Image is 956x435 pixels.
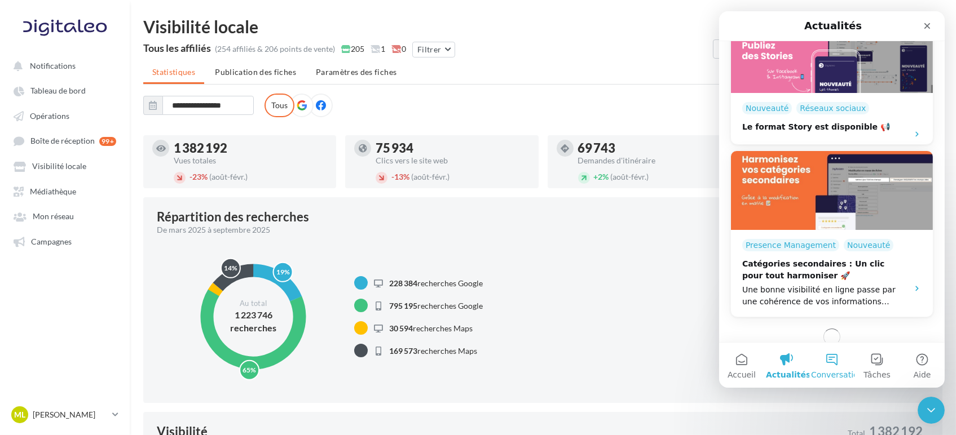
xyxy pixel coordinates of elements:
div: Tous les affiliés [143,43,211,53]
div: 99+ [99,137,116,146]
span: ML [14,409,25,420]
div: 69 743 [578,142,732,154]
span: Notifications [30,61,76,70]
span: (août-févr.) [611,172,649,181]
span: Mon réseau [33,212,74,221]
a: Médiathèque [7,181,123,201]
span: Publication des fiches [215,67,296,77]
span: Paramètres des fiches [316,67,397,77]
label: Tous [265,94,294,117]
span: - [391,172,394,181]
span: recherches Maps [389,323,473,333]
a: Opérations [7,105,123,126]
span: 1 [371,43,385,55]
a: ML [PERSON_NAME] [9,404,121,425]
a: Campagnes [7,231,123,251]
span: Opérations [30,111,69,121]
span: - [190,172,192,181]
span: 23% [190,172,208,181]
span: (août-févr.) [209,172,248,181]
span: Boîte de réception [30,136,95,146]
span: Campagnes [31,237,72,246]
a: Tableau de bord [7,80,123,100]
span: recherches Maps [389,346,477,356]
span: recherches Google [389,278,483,288]
div: (254 affiliés & 206 points de vente) [215,43,335,55]
button: Notifications [7,55,118,76]
div: 75 934 [376,142,529,154]
span: + [594,172,598,181]
a: Mon réseau [7,206,123,226]
div: De mars 2025 à septembre 2025 [157,224,775,236]
a: Visibilité locale [7,156,123,176]
span: 13% [391,172,409,181]
span: (août-févr.) [411,172,450,181]
a: Boîte de réception 99+ [7,130,123,151]
span: 228 384 [389,278,417,288]
span: 205 [341,43,364,55]
span: 2% [594,172,609,181]
button: Choisir un point de vente ou un code magasin [713,39,910,59]
iframe: Intercom live chat [719,11,945,388]
span: Visibilité locale [32,162,86,171]
div: 1 382 192 [174,142,327,154]
span: 795 195 [389,301,417,310]
iframe: Intercom live chat [918,397,945,424]
button: Filtrer [412,42,455,57]
div: Répartition des recherches [157,211,309,223]
div: Visibilité locale [143,18,942,35]
span: Médiathèque [30,187,76,196]
span: 0 [391,43,406,55]
span: 30 594 [389,323,413,333]
div: Vues totales [174,157,327,165]
div: Demandes d'itinéraire [578,157,732,165]
span: Tableau de bord [30,86,86,96]
p: [PERSON_NAME] [33,409,108,420]
span: recherches Google [389,301,483,310]
div: Clics vers le site web [376,157,529,165]
span: 169 573 [389,346,417,356]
